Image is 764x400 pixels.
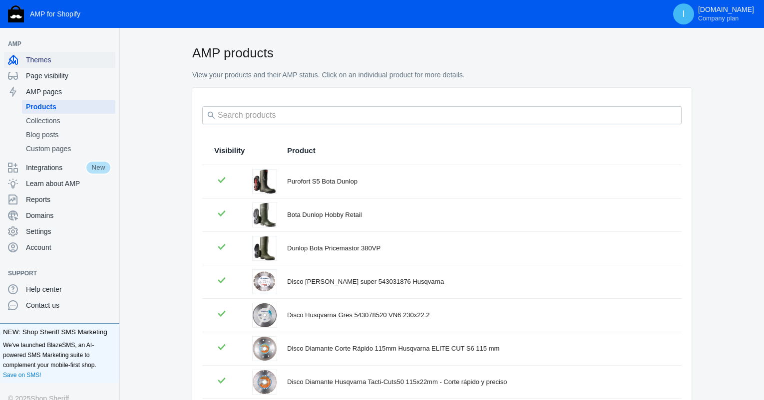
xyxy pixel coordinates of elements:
[26,226,111,236] span: Settings
[192,44,692,62] h2: AMP products
[287,377,670,387] div: Disco Diamante Husqvarna Tacti-Cuts50 115x22mm - Corte rápido y preciso
[254,236,275,260] img: dunlop-calzado-38-dunlop-bota-alta-pricemastor-380vp-verde-15189037645929.jpg
[26,144,111,154] span: Custom pages
[287,243,670,253] div: Dunlop Bota Pricemastor 380VP
[192,70,692,80] p: View your products and their AMP status. Click on an individual product for more details.
[26,116,111,126] span: Collections
[30,10,80,18] span: AMP for Shopify
[287,210,670,220] div: Bota Dunlop Hobby Retail
[4,207,115,223] a: Domains
[698,14,739,22] span: Company plan
[3,370,41,380] a: Save on SMS!
[26,71,111,81] span: Page visibility
[22,114,115,128] a: Collections
[26,210,111,220] span: Domains
[26,242,111,252] span: Account
[26,284,111,294] span: Help center
[214,146,245,156] span: Visibility
[287,146,316,156] span: Product
[287,310,670,320] div: Disco Husqvarna Gres 543078520 VN6 230x22.2
[4,192,115,207] a: Reports
[26,55,111,65] span: Themes
[287,177,670,187] div: Purofort S5 Bota Dunlop
[26,300,111,310] span: Contact us
[8,268,101,278] span: Support
[85,161,111,175] span: New
[253,271,277,293] img: husqvarna-corte-disco-de-corte-husqvarna-cantero-super-543031876-230mmx22-2-15194255982697.jpg
[253,303,277,327] img: husqvarna-corte-disco-de-corte-husqvarna-para-gres-543078520-vn6-230x22-2-15194325024873.jpg
[26,163,85,173] span: Integrations
[4,223,115,239] a: Settings
[202,106,682,124] input: Search products
[253,370,277,394] img: husqvarna-corte-disco-de-corte-husqvarna-segmentado-579819230-cuts50-115x22mm-15194328596585.jpg
[4,68,115,84] a: Page visibility
[22,100,115,114] a: Products
[287,344,670,354] div: Disco Diamante Corte Rápido 115mm Husqvarna ELITE CUT S6 115 mm
[4,84,115,100] a: AMP pages
[26,130,111,140] span: Blog posts
[679,9,689,19] span: I
[101,42,117,46] button: Add a sales channel
[714,350,752,388] iframe: Drift Widget Chat Controller
[4,239,115,255] a: Account
[26,195,111,204] span: Reports
[26,102,111,112] span: Products
[101,271,117,275] button: Add a sales channel
[22,142,115,156] a: Custom pages
[4,52,115,68] a: Themes
[26,179,111,189] span: Learn about AMP
[698,5,754,22] p: [DOMAIN_NAME]
[254,170,276,194] img: dunlop-calzado-39-dunlop-bota-purofort-s5-c762933-verde-15175457996905.jpg
[4,297,115,313] a: Contact us
[8,5,24,22] img: Shop Sheriff Logo
[26,87,111,97] span: AMP pages
[253,337,277,361] img: husqvarna-corte-disco-de-corte-husqvarna-porcelanico-extrafuerte-579818830-cuts6-115x22-151943284...
[253,203,276,227] img: dunlop-calzado-39-40-dunlop-bota-alta-hobby-retail-w486711-verde-15175831978089.jpg
[287,277,670,287] div: Disco [PERSON_NAME] super 543031876 Husqvarna
[4,176,115,192] a: Learn about AMP
[22,128,115,142] a: Blog posts
[4,160,115,176] a: IntegrationsNew
[8,39,101,49] span: AMP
